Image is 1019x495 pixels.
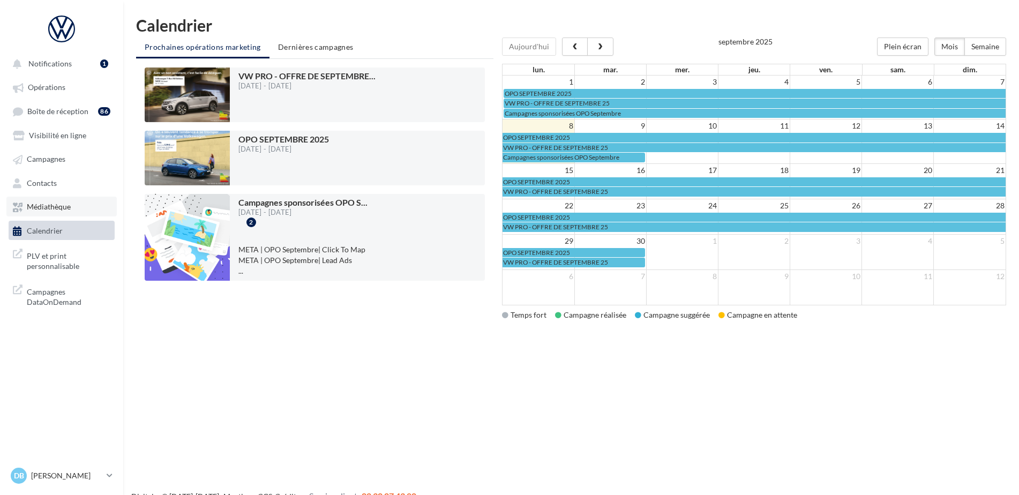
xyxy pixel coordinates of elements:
[503,199,574,212] td: 22
[718,310,797,320] div: Campagne en attente
[503,187,1006,196] a: VW PRO - OFFRE DE SEPTEMBRE 25
[503,213,570,221] span: OPO SEPTEMBRE 2025
[28,59,72,68] span: Notifications
[790,64,862,75] th: ven.
[503,143,1006,152] a: VW PRO - OFFRE DE SEPTEMBRE 25
[6,221,117,240] a: Calendrier
[503,178,570,186] span: OPO SEPTEMBRE 2025
[6,77,117,96] a: Opérations
[647,119,718,133] td: 10
[6,173,117,192] a: Contacts
[505,89,572,97] span: OPO SEPTEMBRE 2025
[718,37,773,46] h2: septembre 2025
[278,42,354,51] span: Dernières campagnes
[503,213,1006,222] a: OPO SEPTEMBRE 2025
[790,269,862,283] td: 10
[503,223,608,231] span: VW PRO - OFFRE DE SEPTEMBRE 25
[29,131,86,140] span: Visibilité en ligne
[647,76,718,88] td: 3
[503,163,574,177] td: 15
[574,76,646,88] td: 2
[31,470,102,481] p: [PERSON_NAME]
[503,133,570,141] span: OPO SEPTEMBRE 2025
[862,64,934,75] th: sam.
[503,187,608,196] span: VW PRO - OFFRE DE SEPTEMBRE 25
[934,64,1006,75] th: dim.
[862,199,934,212] td: 27
[503,248,645,257] a: OPO SEPTEMBRE 2025
[27,249,110,272] span: PLV et print personnalisable
[718,234,790,247] td: 2
[790,199,862,212] td: 26
[503,269,574,283] td: 6
[504,99,1006,108] a: VW PRO - OFFRE DE SEPTEMBRE 25
[647,64,718,75] th: mer.
[503,258,608,266] span: VW PRO - OFFRE DE SEPTEMBRE 25
[27,155,65,164] span: Campagnes
[503,222,1006,231] a: VW PRO - OFFRE DE SEPTEMBRE 25
[647,199,718,212] td: 24
[503,153,645,162] a: Campagnes sponsorisées OPO Septembre
[6,197,117,216] a: Médiathèque
[238,255,476,266] li: META | OPO Septembre| Lead Ads
[238,266,243,275] span: ...
[718,163,790,177] td: 18
[877,37,928,56] button: Plein écran
[718,269,790,283] td: 9
[503,76,574,88] td: 1
[718,64,790,75] th: jeu.
[555,310,626,320] div: Campagne réalisée
[635,310,710,320] div: Campagne suggérée
[647,234,718,247] td: 1
[862,119,934,133] td: 13
[964,37,1006,56] button: Semaine
[503,249,570,257] span: OPO SEPTEMBRE 2025
[790,163,862,177] td: 19
[503,119,574,133] td: 8
[574,199,646,212] td: 23
[502,310,546,320] div: Temps fort
[369,71,376,81] span: ...
[6,54,113,73] button: Notifications 1
[934,119,1006,133] td: 14
[238,134,329,144] span: OPO SEPTEMBRE 2025
[6,280,117,312] a: Campagnes DataOnDemand
[718,119,790,133] td: 11
[246,217,256,227] div: 2
[790,119,862,133] td: 12
[505,99,610,107] span: VW PRO - OFFRE DE SEPTEMBRE 25
[574,269,646,283] td: 7
[934,76,1006,88] td: 7
[27,284,110,307] span: Campagnes DataOnDemand
[934,163,1006,177] td: 21
[934,37,965,56] button: Mois
[862,163,934,177] td: 20
[647,163,718,177] td: 17
[862,234,934,247] td: 4
[503,153,619,161] span: Campagnes sponsorisées OPO Septembre
[145,42,261,51] span: Prochaines opérations marketing
[6,244,117,276] a: PLV et print personnalisable
[718,76,790,88] td: 4
[718,199,790,212] td: 25
[503,144,608,152] span: VW PRO - OFFRE DE SEPTEMBRE 25
[574,64,646,75] th: mar.
[9,466,115,486] a: DB [PERSON_NAME]
[27,178,57,187] span: Contacts
[505,109,621,117] span: Campagnes sponsorisées OPO Septembre
[6,125,117,145] a: Visibilité en ligne
[502,37,556,56] button: Aujourd'hui
[574,163,646,177] td: 16
[27,107,88,116] span: Boîte de réception
[361,197,368,207] span: ...
[503,177,1006,186] a: OPO SEPTEMBRE 2025
[6,149,117,168] a: Campagnes
[504,89,1006,98] a: OPO SEPTEMBRE 2025
[503,258,645,267] a: VW PRO - OFFRE DE SEPTEMBRE 25
[136,17,1006,33] h1: Calendrier
[504,109,1006,118] a: Campagnes sponsorisées OPO Septembre
[14,470,24,481] span: DB
[238,244,476,255] li: META | OPO Septembre| Click To Map
[28,83,65,92] span: Opérations
[862,269,934,283] td: 11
